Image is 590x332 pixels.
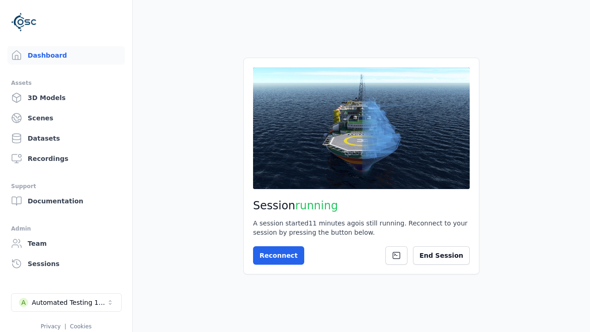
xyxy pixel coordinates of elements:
[413,246,470,265] button: End Session
[11,77,121,89] div: Assets
[7,109,125,127] a: Scenes
[7,46,125,65] a: Dashboard
[11,223,121,234] div: Admin
[253,219,470,237] div: A session started 11 minutes ago is still running. Reconnect to your session by pressing the butt...
[19,298,28,307] div: A
[7,149,125,168] a: Recordings
[7,89,125,107] a: 3D Models
[41,323,60,330] a: Privacy
[70,323,92,330] a: Cookies
[253,198,470,213] h2: Session
[7,192,125,210] a: Documentation
[7,255,125,273] a: Sessions
[295,199,338,212] span: running
[32,298,106,307] div: Automated Testing 1 - Playwright
[11,9,37,35] img: Logo
[65,323,66,330] span: |
[253,246,304,265] button: Reconnect
[11,181,121,192] div: Support
[11,293,122,312] button: Select a workspace
[7,234,125,253] a: Team
[7,129,125,148] a: Datasets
